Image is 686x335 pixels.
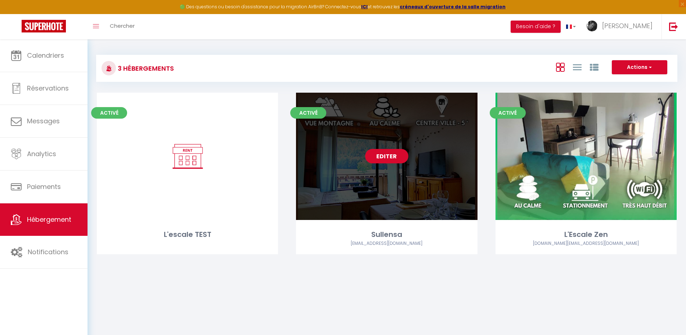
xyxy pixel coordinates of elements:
[556,61,565,73] a: Vue en Box
[97,229,278,240] div: L'escale TEST
[587,21,597,31] img: ...
[27,149,56,158] span: Analytics
[27,84,69,93] span: Réservations
[361,4,368,10] a: ICI
[116,60,174,76] h3: 3 Hébergements
[296,229,477,240] div: Sullensa
[27,182,61,191] span: Paiements
[91,107,127,119] span: Activé
[669,22,678,31] img: logout
[6,3,27,25] button: Ouvrir le widget de chat LiveChat
[290,107,326,119] span: Activé
[496,240,677,247] div: Airbnb
[581,14,662,39] a: ... [PERSON_NAME]
[27,51,64,60] span: Calendriers
[27,215,71,224] span: Hébergement
[296,240,477,247] div: Airbnb
[590,61,598,73] a: Vue par Groupe
[612,60,667,75] button: Actions
[22,20,66,32] img: Super Booking
[496,229,677,240] div: L'Escale Zen
[365,149,408,163] a: Editer
[490,107,526,119] span: Activé
[400,4,506,10] a: créneaux d'ouverture de la salle migration
[27,116,60,125] span: Messages
[28,247,68,256] span: Notifications
[573,61,582,73] a: Vue en Liste
[110,22,135,30] span: Chercher
[602,21,653,30] span: [PERSON_NAME]
[104,14,140,39] a: Chercher
[511,21,561,33] button: Besoin d'aide ?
